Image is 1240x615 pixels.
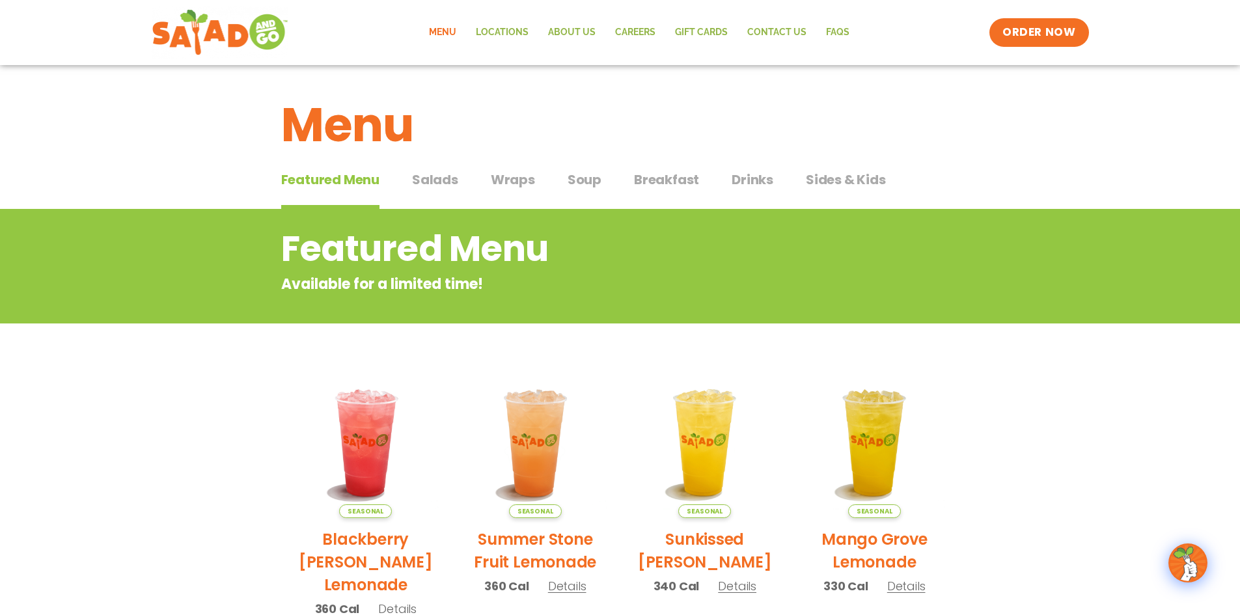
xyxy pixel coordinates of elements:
[460,368,611,518] img: Product photo for Summer Stone Fruit Lemonade
[799,528,950,573] h2: Mango Grove Lemonade
[291,368,441,518] img: Product photo for Blackberry Bramble Lemonade
[732,170,773,189] span: Drinks
[634,170,699,189] span: Breakfast
[848,504,901,518] span: Seasonal
[665,18,737,48] a: GIFT CARDS
[291,528,441,596] h2: Blackberry [PERSON_NAME] Lemonade
[678,504,731,518] span: Seasonal
[281,170,379,189] span: Featured Menu
[281,90,959,160] h1: Menu
[823,577,868,595] span: 330 Cal
[718,578,756,594] span: Details
[887,578,926,594] span: Details
[1170,545,1206,581] img: wpChatIcon
[460,528,611,573] h2: Summer Stone Fruit Lemonade
[152,7,289,59] img: new-SAG-logo-768×292
[491,170,535,189] span: Wraps
[466,18,538,48] a: Locations
[509,504,562,518] span: Seasonal
[799,368,950,518] img: Product photo for Mango Grove Lemonade
[339,504,392,518] span: Seasonal
[630,368,780,518] img: Product photo for Sunkissed Yuzu Lemonade
[806,170,886,189] span: Sides & Kids
[548,578,586,594] span: Details
[281,165,959,210] div: Tabbed content
[737,18,816,48] a: Contact Us
[630,528,780,573] h2: Sunkissed [PERSON_NAME]
[281,223,855,275] h2: Featured Menu
[989,18,1088,47] a: ORDER NOW
[568,170,601,189] span: Soup
[419,18,859,48] nav: Menu
[654,577,700,595] span: 340 Cal
[419,18,466,48] a: Menu
[605,18,665,48] a: Careers
[816,18,859,48] a: FAQs
[1002,25,1075,40] span: ORDER NOW
[281,273,855,295] p: Available for a limited time!
[412,170,458,189] span: Salads
[484,577,529,595] span: 360 Cal
[538,18,605,48] a: About Us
